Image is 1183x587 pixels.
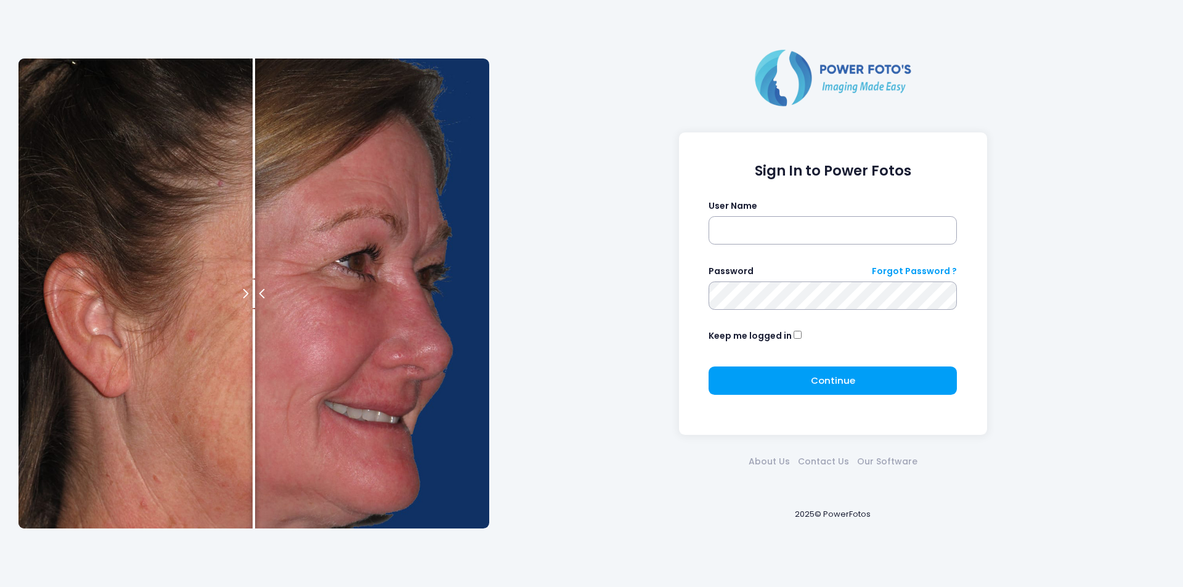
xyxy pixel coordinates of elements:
[744,455,794,468] a: About Us
[853,455,921,468] a: Our Software
[872,265,957,278] a: Forgot Password ?
[709,330,792,342] label: Keep me logged in
[709,163,957,179] h1: Sign In to Power Fotos
[501,488,1165,540] div: 2025© PowerFotos
[794,455,853,468] a: Contact Us
[709,366,957,395] button: Continue
[709,265,754,278] label: Password
[750,47,916,108] img: Logo
[811,374,855,387] span: Continue
[709,200,757,213] label: User Name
